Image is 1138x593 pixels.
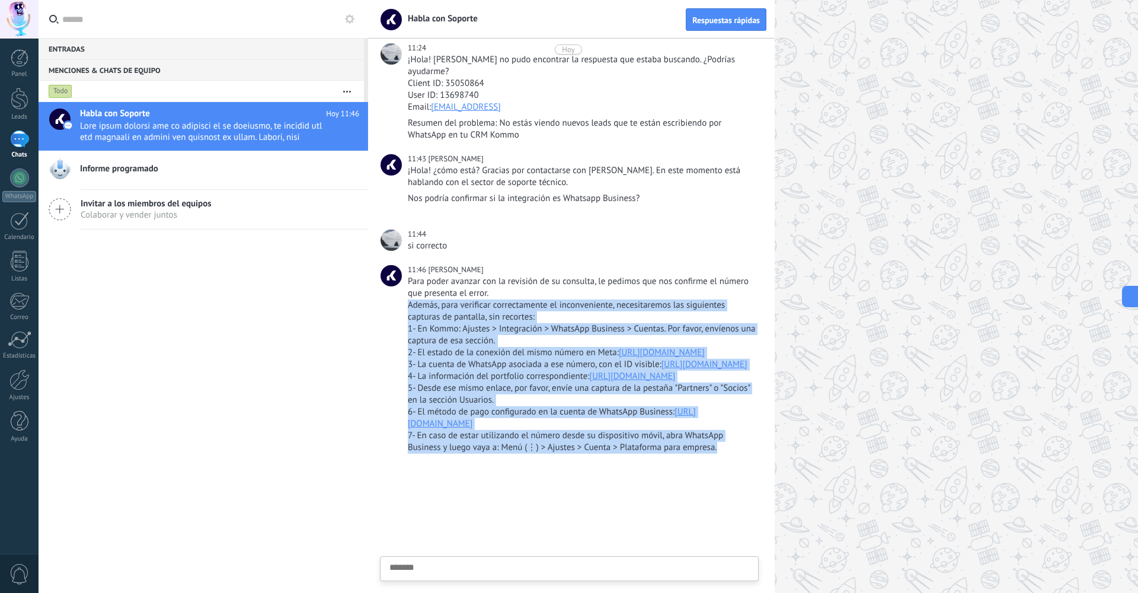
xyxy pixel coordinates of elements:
[686,8,766,31] button: Respuestas rápidas
[80,108,150,120] span: Habla con Soporte
[408,193,756,205] div: Nos podría confirmar si la integración es Whatsapp Business?
[2,394,37,401] div: Ajustes
[408,406,696,429] a: [URL][DOMAIN_NAME]
[80,120,337,143] span: Lore ipsum dolorsi ame co adipisci el se doeiusmo, te incidid utl etd magnaali en admini ven quis...
[408,101,756,113] div: Email:
[39,102,368,151] a: Habla con Soporte Hoy 11:46 Lore ipsum dolorsi ame co adipisci el se doeiusmo, te incidid utl etd...
[2,113,37,121] div: Leads
[408,430,756,454] div: 7- En caso de estar utilizando el número desde su dispositivo móvil, abra WhatsApp Business y lue...
[39,59,364,81] div: Menciones & Chats de equipo
[408,323,756,347] div: 1- En Kommo: Ajustes > Integración > WhatsApp Business > Cuentas. Por favor, envíenos una captura...
[80,163,158,175] span: Informe programado
[408,359,756,371] div: 3- La cuenta de WhatsApp asociada a ese número, con el ID visible:
[81,209,212,221] span: Colaborar y vender juntos
[39,38,364,59] div: Entradas
[661,359,747,370] a: [URL][DOMAIN_NAME]
[2,151,37,159] div: Chats
[692,16,760,24] span: Respuestas rápidas
[2,234,37,241] div: Calendario
[408,54,756,78] div: ¡Hola! [PERSON_NAME] no pudo encontrar la respuesta que estaba buscando. ¿Podrías ayudarme?
[334,81,360,102] button: Más
[408,117,756,141] div: Resumen del problema: No estás viendo nuevos leads que te están escribiendo por WhatsApp en tu CR...
[408,165,756,189] div: ¡Hola! ¿cómo está? Gracias por contactarse con [PERSON_NAME]. En este momento está hablando con e...
[590,371,676,382] a: [URL][DOMAIN_NAME]
[408,90,756,101] div: User ID: 13698740
[326,108,359,120] span: Hoy 11:46
[381,154,402,176] span: Jarcy M
[408,78,756,90] div: Client ID: 35050864
[428,154,483,164] span: Jarcy M
[2,314,37,321] div: Correo
[2,191,36,202] div: WhatsApp
[49,84,72,98] div: Todo
[401,13,478,24] span: Habla con Soporte
[381,265,402,286] span: Jarcy M
[2,71,37,78] div: Panel
[408,276,756,299] div: Para poder avanzar con la revisión de su consulta, le pedimos que nos confirme el número que pres...
[2,352,37,360] div: Estadísticas
[431,101,500,113] a: [EMAIL_ADDRESS]
[408,406,756,430] div: 6- El método de pago configurado en la cuenta de WhatsApp Business:
[428,264,483,275] span: Jarcy M
[408,153,428,165] div: 11:43
[408,42,428,54] div: 11:24
[562,44,575,55] div: Hoy
[408,299,756,323] div: Además, para verificar correctamente el inconveniente, necesitaremos las siguientes capturas de p...
[619,347,705,358] a: [URL][DOMAIN_NAME]
[81,198,212,209] span: Invitar a los miembros del equipos
[2,435,37,443] div: Ayuda
[39,151,368,189] a: Informe programado
[408,228,428,240] div: 11:44
[408,371,756,382] div: 4- La información del portfolio correspondiente:
[381,43,402,65] span: Tridente Development
[408,347,756,359] div: 2- El estado de la conexión del mismo número en Meta:
[408,382,756,406] div: 5- Desde ese mismo enlace, por favor, envíe una captura de la pestaña "Partners" o "Socios" en la...
[381,229,402,251] span: Tridente Development
[408,264,428,276] div: 11:46
[2,275,37,283] div: Listas
[408,240,756,252] div: si correcto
